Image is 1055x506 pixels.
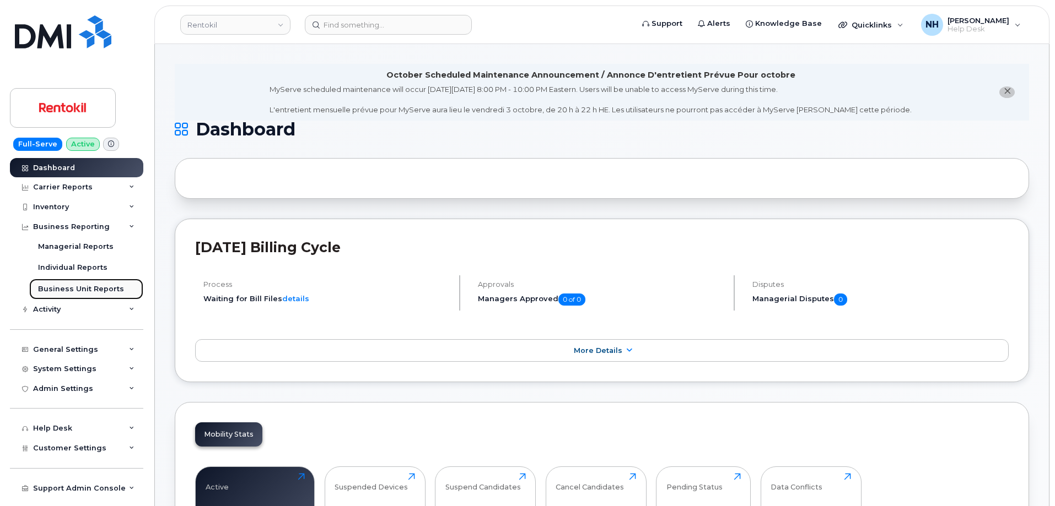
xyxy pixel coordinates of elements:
h5: Managerial Disputes [752,293,1009,306]
span: 0 [834,293,847,306]
div: Pending Status [666,473,723,491]
div: Data Conflicts [771,473,822,491]
div: Suspended Devices [335,473,408,491]
h4: Process [203,280,450,289]
div: Cancel Candidates [556,473,624,491]
li: Waiting for Bill Files [203,293,450,304]
span: Dashboard [196,121,295,138]
h4: Approvals [478,280,724,289]
div: October Scheduled Maintenance Announcement / Annonce D'entretient Prévue Pour octobre [386,69,795,81]
span: 0 of 0 [558,293,585,306]
h5: Managers Approved [478,293,724,306]
div: Active [206,473,229,491]
iframe: Messenger Launcher [1007,458,1047,498]
span: More Details [574,346,622,355]
div: Suspend Candidates [445,473,521,491]
a: details [282,294,309,303]
div: MyServe scheduled maintenance will occur [DATE][DATE] 8:00 PM - 10:00 PM Eastern. Users will be u... [270,84,912,115]
button: close notification [999,86,1015,98]
h4: Disputes [752,280,1009,289]
h2: [DATE] Billing Cycle [195,239,1009,255]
